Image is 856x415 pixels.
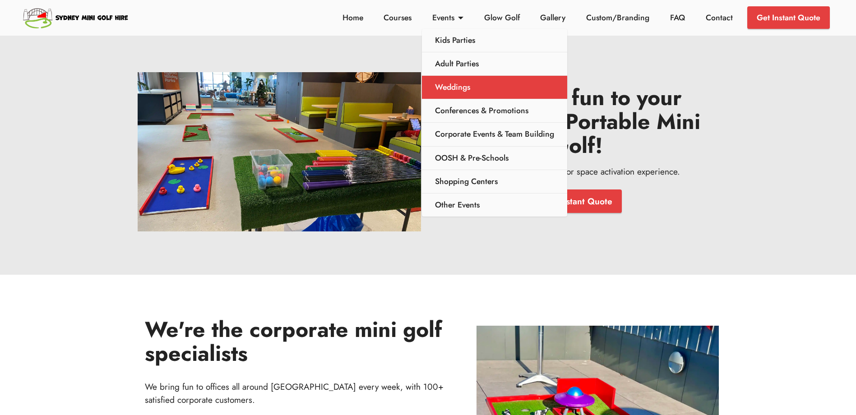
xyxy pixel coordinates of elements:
p: We bring fun to offices all around [GEOGRAPHIC_DATA] every week, with 100+ satisfied corporate cu... [145,380,455,406]
a: Shopping Centers [422,170,567,194]
a: Get Instant Quote [532,189,622,213]
a: Kids Parties [422,29,567,52]
a: FAQ [668,12,688,23]
a: Events [430,12,466,23]
strong: Bring the fun to your office with Portable Mini Golf! [453,82,700,161]
img: Sydney Mini Golf Hire [22,5,130,31]
a: OOSH & Pre-Schools [422,147,567,170]
a: Conferences & Promotions [422,99,567,123]
a: Get Instant Quote [747,6,830,29]
p: The ultimate office social or space activation experience. [450,165,704,178]
a: Contact [703,12,735,23]
a: Home [340,12,366,23]
a: Gallery [538,12,568,23]
img: Mini Golf Corporates [138,72,421,231]
a: Custom/Branding [584,12,652,23]
a: Glow Golf [481,12,522,23]
a: Weddings [422,76,567,99]
a: Adult Parties [422,52,567,76]
a: Corporate Events & Team Building [422,123,567,146]
strong: We're the corporate mini golf specialists [145,314,442,369]
a: Courses [381,12,414,23]
a: Other Events [422,194,567,217]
